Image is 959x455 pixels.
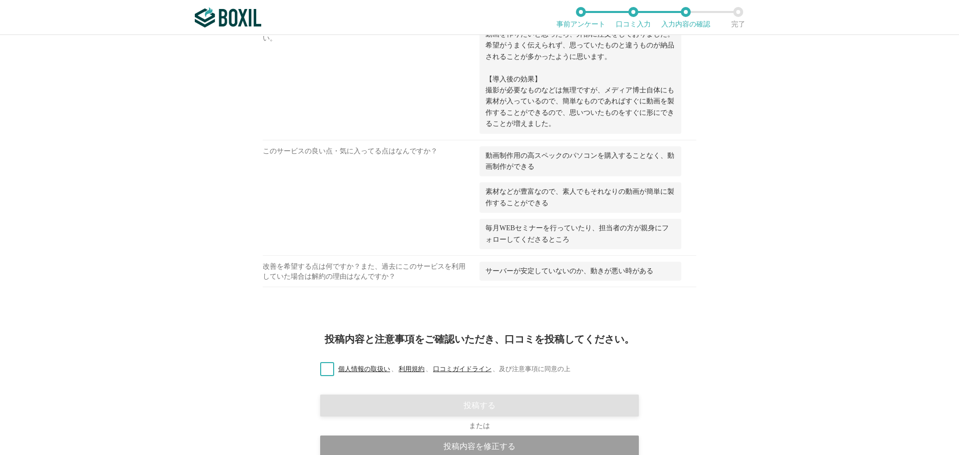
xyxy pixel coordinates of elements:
li: 入力内容の確認 [659,7,712,28]
a: 口コミガイドライン [432,365,492,373]
li: 完了 [712,7,764,28]
li: 事前アンケート [554,7,607,28]
img: ボクシルSaaS_ロゴ [195,7,261,27]
span: サーバーが安定していないのか、動きが悪い時がある [485,267,653,275]
div: このサービスの良い点・気に入ってる点はなんですか？ [263,146,479,255]
li: 口コミ入力 [607,7,659,28]
a: 利用規約 [398,365,426,373]
div: 改善を希望する点は何ですか？また、過去にこのサービスを利用していた場合は解約の理由はなんですか？ [263,262,479,287]
div: ①導入前の「課題」②導入後の「効果」をそれぞれ教えて下さい。 導入時の工夫や苦労したことなどもあればご記載ください。 [263,13,479,139]
span: 動画制作用の高スペックのパソコンを購入することなく、動画制作ができる [485,152,674,170]
span: 素材などが豊富なので、素人でもそれなりの動画が簡単に製作することができる [485,188,674,206]
span: 毎月WEBセミナーを行っていたり、担当者の方が親身にフォローしてくださるところ [485,224,669,243]
a: 個人情報の取扱い [337,365,391,373]
label: 、 、 、 及び注意事項に同意の上 [312,364,570,375]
